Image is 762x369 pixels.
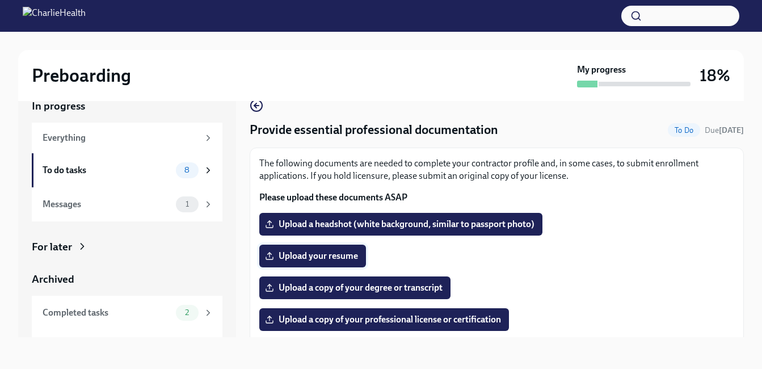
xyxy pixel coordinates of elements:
[259,276,451,299] label: Upload a copy of your degree or transcript
[43,198,171,211] div: Messages
[32,99,222,114] a: In progress
[32,123,222,153] a: Everything
[43,164,171,177] div: To do tasks
[668,126,700,135] span: To Do
[267,314,501,325] span: Upload a copy of your professional license or certification
[250,121,498,139] h4: Provide essential professional documentation
[32,240,72,254] div: For later
[43,132,199,144] div: Everything
[719,125,744,135] strong: [DATE]
[179,200,196,208] span: 1
[267,282,443,293] span: Upload a copy of your degree or transcript
[705,125,744,135] span: Due
[32,153,222,187] a: To do tasks8
[259,213,542,236] label: Upload a headshot (white background, similar to passport photo)
[178,308,196,317] span: 2
[705,125,744,136] span: October 6th, 2025 08:00
[700,65,730,86] h3: 18%
[32,64,131,87] h2: Preboarding
[267,250,358,262] span: Upload your resume
[267,219,534,230] span: Upload a headshot (white background, similar to passport photo)
[43,307,171,319] div: Completed tasks
[259,308,509,331] label: Upload a copy of your professional license or certification
[23,7,86,25] img: CharlieHealth
[32,187,222,221] a: Messages1
[259,157,734,182] p: The following documents are needed to complete your contractor profile and, in some cases, to sub...
[32,296,222,330] a: Completed tasks2
[32,272,222,287] a: Archived
[32,240,222,254] a: For later
[577,64,626,76] strong: My progress
[178,166,196,174] span: 8
[259,192,407,203] strong: Please upload these documents ASAP
[259,245,366,267] label: Upload your resume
